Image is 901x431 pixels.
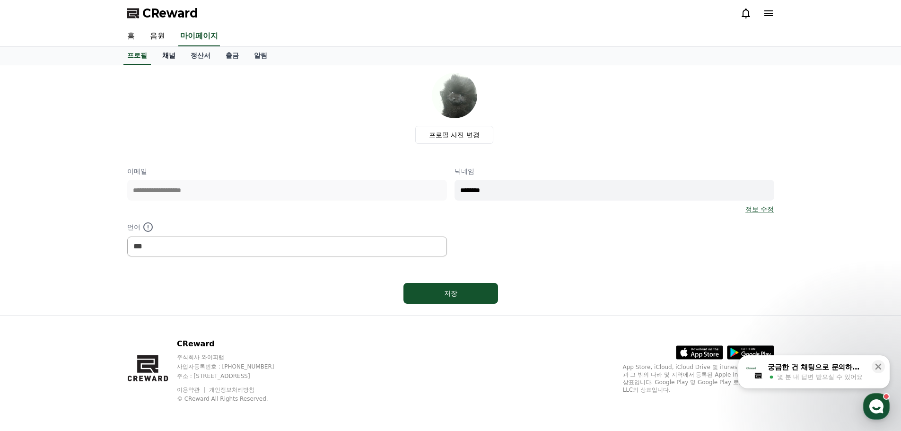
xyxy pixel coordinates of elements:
[177,338,292,350] p: CReward
[120,26,142,46] a: 홈
[155,47,183,65] a: 채널
[422,289,479,298] div: 저장
[218,47,246,65] a: 출금
[127,221,447,233] p: 언어
[178,26,220,46] a: 마이페이지
[415,126,493,144] label: 프로필 사진 변경
[62,300,122,324] a: 대화
[246,47,275,65] a: 알림
[432,73,477,118] img: profile_image
[146,314,157,322] span: 설정
[745,204,774,214] a: 정보 수정
[177,372,292,380] p: 주소 : [STREET_ADDRESS]
[209,387,254,393] a: 개인정보처리방침
[123,47,151,65] a: 프로필
[30,314,35,322] span: 홈
[177,387,207,393] a: 이용약관
[142,6,198,21] span: CReward
[122,300,182,324] a: 설정
[403,283,498,304] button: 저장
[623,363,774,394] p: App Store, iCloud, iCloud Drive 및 iTunes Store는 미국과 그 밖의 나라 및 지역에서 등록된 Apple Inc.의 서비스 상표입니다. Goo...
[142,26,173,46] a: 음원
[177,353,292,361] p: 주식회사 와이피랩
[127,6,198,21] a: CReward
[177,363,292,370] p: 사업자등록번호 : [PHONE_NUMBER]
[455,167,774,176] p: 닉네임
[127,167,447,176] p: 이메일
[183,47,218,65] a: 정산서
[87,315,98,322] span: 대화
[3,300,62,324] a: 홈
[177,395,292,403] p: © CReward All Rights Reserved.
